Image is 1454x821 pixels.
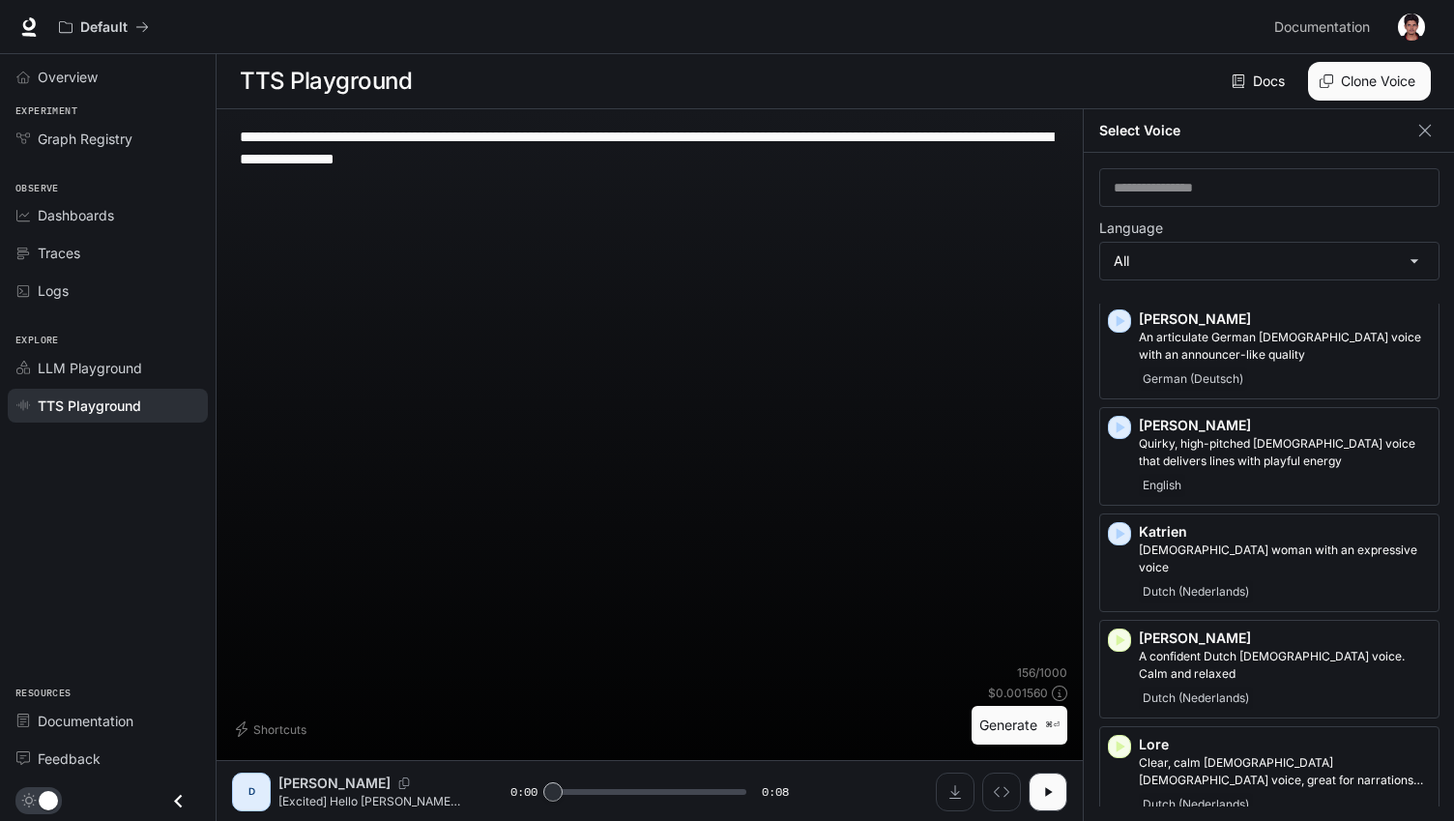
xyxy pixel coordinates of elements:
button: Shortcuts [232,714,314,745]
button: Generate⌘⏎ [972,706,1067,746]
p: Language [1099,221,1163,235]
h1: TTS Playground [240,62,412,101]
span: 0:00 [510,782,538,802]
span: Feedback [38,748,101,769]
span: Logs [38,280,69,301]
img: User avatar [1398,14,1425,41]
span: Graph Registry [38,129,132,149]
a: Traces [8,236,208,270]
a: Dashboards [8,198,208,232]
p: Lore [1139,735,1431,754]
button: Copy Voice ID [391,777,418,789]
a: Docs [1228,62,1293,101]
p: [PERSON_NAME] [1139,629,1431,648]
p: [PERSON_NAME] [278,774,391,793]
p: ⌘⏎ [1045,719,1060,731]
span: Traces [38,243,80,263]
a: Logs [8,274,208,308]
span: Dashboards [38,205,114,225]
div: All [1100,243,1439,279]
p: Clear, calm Dutch female voice, great for narrations and professional use cases [1139,754,1431,789]
span: 0:08 [762,782,789,802]
button: Close drawer [157,781,200,821]
p: $ 0.001560 [988,685,1048,701]
a: TTS Playground [8,389,208,423]
p: [Excited] Hello [PERSON_NAME]! Great to meet you again! I am your AI leadership coach. What chall... [278,793,464,809]
span: LLM Playground [38,358,142,378]
a: LLM Playground [8,351,208,385]
a: Overview [8,60,208,94]
button: Download audio [936,773,974,811]
p: An articulate German male voice with an announcer-like quality [1139,329,1431,364]
span: English [1139,474,1185,497]
button: All workspaces [50,8,158,46]
a: Documentation [8,704,208,738]
p: [PERSON_NAME] [1139,416,1431,435]
span: Documentation [38,711,133,731]
span: Dutch (Nederlands) [1139,687,1253,710]
p: Dutch woman with an expressive voice [1139,542,1431,576]
span: German (Deutsch) [1139,367,1247,391]
button: User avatar [1392,8,1431,46]
a: Graph Registry [8,122,208,156]
p: Quirky, high-pitched female voice that delivers lines with playful energy [1139,435,1431,470]
p: A confident Dutch male voice. Calm and relaxed [1139,648,1431,683]
button: Clone Voice [1308,62,1431,101]
p: Default [80,19,128,36]
p: [PERSON_NAME] [1139,309,1431,329]
div: D [236,777,267,807]
span: Dark mode toggle [39,789,58,810]
a: Feedback [8,742,208,776]
span: TTS Playground [38,396,141,416]
span: Dutch (Nederlands) [1139,793,1253,816]
span: Dutch (Nederlands) [1139,580,1253,603]
button: Inspect [982,773,1021,811]
p: Katrien [1139,522,1431,542]
span: Documentation [1274,15,1370,40]
span: Overview [38,67,98,87]
a: Documentation [1266,8,1384,46]
p: 156 / 1000 [1017,664,1067,681]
